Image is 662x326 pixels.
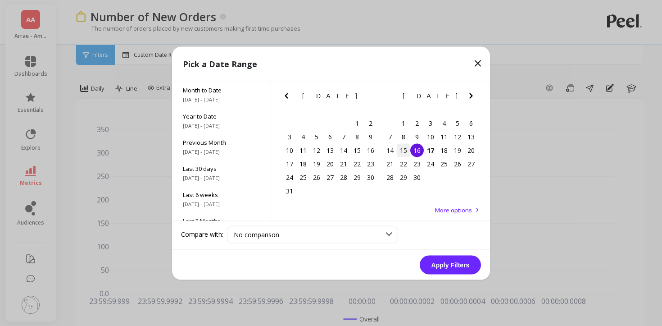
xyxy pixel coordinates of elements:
span: Last 30 days [183,164,260,172]
div: Choose Monday, September 8th, 2025 [397,130,410,143]
div: Choose Tuesday, August 19th, 2025 [310,157,323,170]
div: Choose Monday, September 1st, 2025 [397,116,410,130]
button: Apply Filters [420,255,481,274]
button: Next Month [365,90,380,105]
button: Next Month [466,90,480,105]
div: Choose Sunday, August 10th, 2025 [283,143,296,157]
span: More options [435,206,472,214]
div: Choose Friday, September 26th, 2025 [451,157,464,170]
div: Choose Saturday, September 27th, 2025 [464,157,478,170]
div: Choose Sunday, August 31st, 2025 [283,184,296,197]
div: Choose Friday, September 19th, 2025 [451,143,464,157]
div: Choose Wednesday, August 27th, 2025 [323,170,337,184]
span: [DATE] [302,92,358,99]
div: Choose Monday, September 15th, 2025 [397,143,410,157]
div: Choose Monday, August 25th, 2025 [296,170,310,184]
div: Choose Saturday, September 13th, 2025 [464,130,478,143]
div: Choose Monday, August 11th, 2025 [296,143,310,157]
span: Previous Month [183,138,260,146]
div: Choose Thursday, September 18th, 2025 [437,143,451,157]
div: Choose Wednesday, September 24th, 2025 [424,157,437,170]
div: Choose Saturday, September 6th, 2025 [464,116,478,130]
div: Choose Friday, August 22nd, 2025 [350,157,364,170]
div: Choose Wednesday, August 6th, 2025 [323,130,337,143]
div: Choose Wednesday, September 17th, 2025 [424,143,437,157]
div: Choose Saturday, September 20th, 2025 [464,143,478,157]
div: Choose Saturday, August 30th, 2025 [364,170,377,184]
div: Choose Thursday, August 14th, 2025 [337,143,350,157]
span: Year to Date [183,112,260,120]
div: Choose Tuesday, August 5th, 2025 [310,130,323,143]
div: Choose Monday, August 18th, 2025 [296,157,310,170]
div: Choose Sunday, September 14th, 2025 [383,143,397,157]
div: Choose Wednesday, August 13th, 2025 [323,143,337,157]
div: Choose Monday, August 4th, 2025 [296,130,310,143]
div: Choose Wednesday, September 3rd, 2025 [424,116,437,130]
span: Month to Date [183,86,260,94]
div: Choose Tuesday, September 2nd, 2025 [410,116,424,130]
div: Choose Sunday, August 3rd, 2025 [283,130,296,143]
div: Choose Tuesday, August 12th, 2025 [310,143,323,157]
div: Choose Monday, September 22nd, 2025 [397,157,410,170]
div: month 2025-09 [383,116,478,184]
div: Choose Saturday, August 9th, 2025 [364,130,377,143]
div: Choose Thursday, September 4th, 2025 [437,116,451,130]
span: Last 3 Months [183,216,260,225]
button: Previous Month [281,90,295,105]
p: Pick a Date Range [183,57,257,70]
div: Choose Sunday, August 17th, 2025 [283,157,296,170]
div: Choose Friday, August 1st, 2025 [350,116,364,130]
div: Choose Thursday, September 25th, 2025 [437,157,451,170]
div: Choose Friday, August 8th, 2025 [350,130,364,143]
div: Choose Thursday, August 28th, 2025 [337,170,350,184]
div: Choose Sunday, September 21st, 2025 [383,157,397,170]
div: Choose Tuesday, September 16th, 2025 [410,143,424,157]
div: Choose Friday, September 12th, 2025 [451,130,464,143]
div: Choose Tuesday, September 23rd, 2025 [410,157,424,170]
div: Choose Thursday, September 11th, 2025 [437,130,451,143]
div: Choose Thursday, August 7th, 2025 [337,130,350,143]
div: Choose Friday, August 15th, 2025 [350,143,364,157]
span: [DATE] - [DATE] [183,174,260,181]
span: [DATE] - [DATE] [183,122,260,129]
div: Choose Tuesday, August 26th, 2025 [310,170,323,184]
label: Compare with: [181,230,223,239]
div: Choose Saturday, August 16th, 2025 [364,143,377,157]
div: Choose Friday, September 5th, 2025 [451,116,464,130]
div: Choose Wednesday, August 20th, 2025 [323,157,337,170]
div: Choose Monday, September 29th, 2025 [397,170,410,184]
span: Last 6 weeks [183,190,260,198]
span: No comparison [234,230,279,239]
div: Choose Saturday, August 23rd, 2025 [364,157,377,170]
div: month 2025-08 [283,116,377,197]
div: Choose Tuesday, September 30th, 2025 [410,170,424,184]
div: Choose Sunday, September 28th, 2025 [383,170,397,184]
div: Choose Friday, August 29th, 2025 [350,170,364,184]
div: Choose Thursday, August 21st, 2025 [337,157,350,170]
div: Choose Sunday, August 24th, 2025 [283,170,296,184]
div: Choose Tuesday, September 9th, 2025 [410,130,424,143]
div: Choose Saturday, August 2nd, 2025 [364,116,377,130]
span: [DATE] [403,92,459,99]
div: Choose Sunday, September 7th, 2025 [383,130,397,143]
span: [DATE] - [DATE] [183,148,260,155]
div: Choose Wednesday, September 10th, 2025 [424,130,437,143]
button: Previous Month [381,90,396,105]
span: [DATE] - [DATE] [183,96,260,103]
span: [DATE] - [DATE] [183,200,260,207]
